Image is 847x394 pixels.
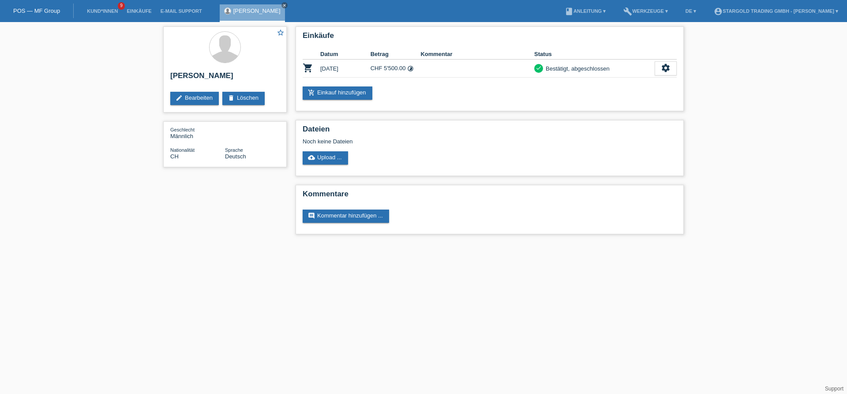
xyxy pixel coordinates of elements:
i: settings [661,63,671,73]
i: cloud_upload [308,154,315,161]
th: Status [534,49,655,60]
a: cloud_uploadUpload ... [303,151,348,165]
span: 9 [118,2,125,10]
td: CHF 5'500.00 [371,60,421,78]
div: Männlich [170,126,225,139]
th: Kommentar [420,49,534,60]
i: Fixe Raten (48 Raten) [407,65,414,72]
a: Kund*innen [82,8,122,14]
div: Bestätigt, abgeschlossen [543,64,610,73]
i: edit [176,94,183,101]
a: Einkäufe [122,8,156,14]
i: star_border [277,29,285,37]
td: [DATE] [320,60,371,78]
a: Support [825,386,843,392]
a: E-Mail Support [156,8,206,14]
i: check [536,65,542,71]
span: Sprache [225,147,243,153]
a: editBearbeiten [170,92,219,105]
i: POSP00027338 [303,63,313,73]
a: [PERSON_NAME] [233,8,281,14]
a: deleteLöschen [222,92,265,105]
a: close [281,2,288,8]
a: buildWerkzeuge ▾ [619,8,672,14]
span: Geschlecht [170,127,195,132]
i: comment [308,212,315,219]
span: Deutsch [225,153,246,160]
th: Datum [320,49,371,60]
i: build [623,7,632,16]
div: Noch keine Dateien [303,138,572,145]
i: add_shopping_cart [308,89,315,96]
h2: Einkäufe [303,31,677,45]
a: add_shopping_cartEinkauf hinzufügen [303,86,372,100]
span: Nationalität [170,147,195,153]
i: delete [228,94,235,101]
a: star_border [277,29,285,38]
h2: Dateien [303,125,677,138]
h2: Kommentare [303,190,677,203]
i: close [282,3,287,8]
i: book [565,7,573,16]
a: account_circleStargold Trading GmbH - [PERSON_NAME] ▾ [709,8,843,14]
i: account_circle [714,7,723,16]
h2: [PERSON_NAME] [170,71,280,85]
a: commentKommentar hinzufügen ... [303,210,389,223]
a: POS — MF Group [13,8,60,14]
th: Betrag [371,49,421,60]
span: Schweiz [170,153,179,160]
a: DE ▾ [681,8,701,14]
a: bookAnleitung ▾ [560,8,610,14]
